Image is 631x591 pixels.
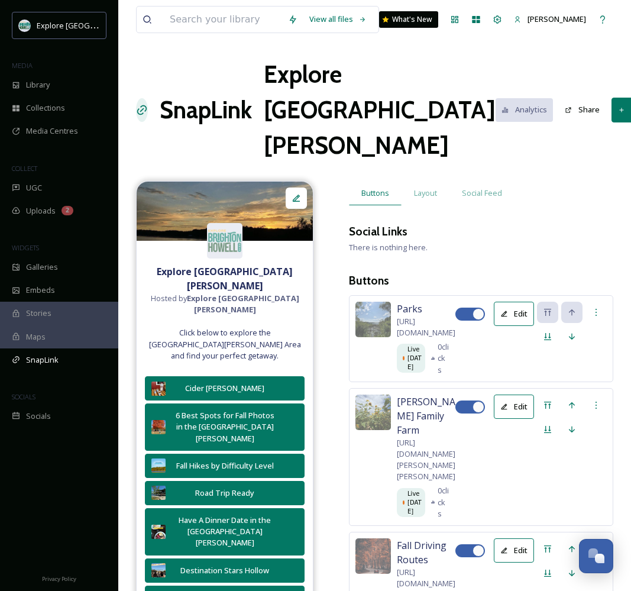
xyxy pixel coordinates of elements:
div: Have A Dinner Date in the [GEOGRAPHIC_DATA][PERSON_NAME] [171,515,278,549]
div: Cider [PERSON_NAME] [171,383,278,394]
img: 0c0cd3e9-fbe5-45d1-bbda-789931c4c69e.jpg [151,382,166,396]
span: SOCIALS [12,392,35,401]
span: 0 clicks [438,485,449,519]
span: WIDGETS [12,243,39,252]
div: 2 [62,206,73,215]
a: [PERSON_NAME] [508,8,592,31]
span: [URL][DOMAIN_NAME] [397,316,455,338]
a: SnapLink [160,92,252,128]
span: Hosted by [143,293,307,315]
span: Social Feed [462,188,502,199]
div: 6 Best Spots for Fall Photos in the [GEOGRAPHIC_DATA][PERSON_NAME] [171,410,278,444]
h3: Buttons [349,272,613,289]
span: Layout [414,188,437,199]
button: Edit [494,395,534,419]
img: 1d2a5f0e-7b04-49aa-901a-25bb3e72f14f.jpg [151,420,166,434]
span: [URL][DOMAIN_NAME] [397,567,455,589]
button: Destination Stars Hollow [145,558,305,583]
span: Collections [26,102,65,114]
span: [PERSON_NAME] [528,14,586,24]
button: 6 Best Spots for Fall Photos in the [GEOGRAPHIC_DATA][PERSON_NAME] [145,403,305,451]
img: 12889ca4-8449-45bf-bccd-6078143f53ff.jpg [151,486,166,500]
span: Embeds [26,285,55,296]
span: Socials [26,411,51,422]
img: %2540trevapeach%25203.png [137,182,313,241]
span: COLLECT [12,164,37,173]
span: [PERSON_NAME] Family Farm [397,395,455,437]
span: Uploads [26,205,56,217]
button: Share [559,98,606,121]
a: View all files [303,8,373,31]
div: Road Trip Ready [171,487,278,499]
span: Stories [26,308,51,319]
img: 40827dc0-0cc5-4475-9902-ced88f264da0.jpg [151,458,166,473]
span: SnapLink [26,354,59,366]
span: Maps [26,331,46,343]
span: Buttons [361,188,389,199]
img: %2540prajithscaria%25201.png [355,538,391,574]
span: Library [26,79,50,91]
button: Cider [PERSON_NAME] [145,376,305,401]
span: 0 clicks [438,341,449,376]
input: Search your library [164,7,282,33]
span: Click below to explore the [GEOGRAPHIC_DATA][PERSON_NAME] Area and find your perfect getaway. [143,327,307,361]
strong: Explore [GEOGRAPHIC_DATA][PERSON_NAME] [157,265,293,292]
strong: Explore [GEOGRAPHIC_DATA][PERSON_NAME] [187,293,299,315]
button: Edit [494,302,534,326]
span: UGC [26,182,42,193]
span: Media Centres [26,125,78,137]
button: Analytics [496,98,553,121]
span: Galleries [26,261,58,273]
img: 67e7af72-b6c8-455a-acf8-98e6fe1b68aa.avif [19,20,31,31]
img: 40e0b350-7727-4945-832e-bc7575cc6537.jpg [355,302,391,337]
span: Parks [397,302,422,316]
a: What's New [379,11,438,28]
h1: Explore [GEOGRAPHIC_DATA][PERSON_NAME] [264,57,496,163]
span: There is nothing here. [349,242,428,253]
button: Have A Dinner Date in the [GEOGRAPHIC_DATA][PERSON_NAME] [145,508,305,556]
span: Privacy Policy [42,575,76,583]
img: 67e7af72-b6c8-455a-acf8-98e6fe1b68aa.avif [207,223,242,259]
img: 6c52b258-a82d-41c7-acf2-c04ed9e0bb83.jpg [355,395,391,430]
span: MEDIA [12,61,33,70]
div: Destination Stars Hollow [171,565,278,576]
button: Fall Hikes by Difficulty Level [145,454,305,478]
a: Privacy Policy [42,571,76,585]
div: Fall Hikes by Difficulty Level [171,460,278,471]
img: 42353026-0ba1-4fcd-9051-da787c0e5221.jpg [151,525,166,539]
div: Live [DATE] [397,344,425,373]
button: Edit [494,538,534,563]
button: Road Trip Ready [145,481,305,505]
button: Open Chat [579,539,613,573]
span: Explore [GEOGRAPHIC_DATA][PERSON_NAME] [37,20,199,31]
span: [URL][DOMAIN_NAME][PERSON_NAME][PERSON_NAME] [397,437,455,483]
div: Live [DATE] [397,488,425,517]
a: Analytics [496,98,559,121]
span: Fall Driving Routes [397,538,455,567]
img: 019aac32-d282-4a08-a53a-e61c94f4dde1.jpg [151,563,166,577]
h3: Social Links [349,223,407,240]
